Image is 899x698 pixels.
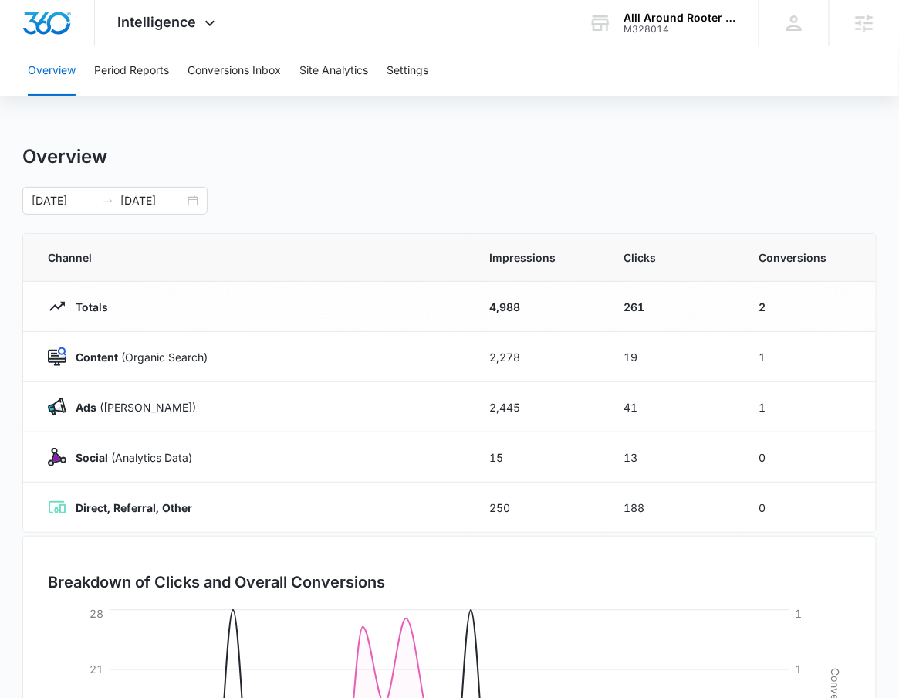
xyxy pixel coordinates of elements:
tspan: 28 [90,608,103,621]
img: Social [48,448,66,466]
div: account name [624,12,736,24]
span: Clicks [624,249,722,266]
td: 4,988 [471,282,606,332]
tspan: 1 [796,662,803,676]
button: Conversions Inbox [188,46,281,96]
img: Ads [48,398,66,416]
td: 2,278 [471,332,606,382]
span: Channel [48,249,452,266]
h1: Overview [22,145,107,168]
span: Impressions [489,249,587,266]
td: 261 [606,282,741,332]
button: Period Reports [94,46,169,96]
td: 188 [606,483,741,533]
p: Totals [66,299,108,315]
td: 41 [606,382,741,432]
td: 250 [471,483,606,533]
td: 15 [471,432,606,483]
td: 1 [741,382,876,432]
button: Overview [28,46,76,96]
h3: Breakdown of Clicks and Overall Conversions [48,571,385,594]
strong: Direct, Referral, Other [76,501,192,514]
td: 2 [741,282,876,332]
tspan: 21 [90,662,103,676]
span: swap-right [102,195,114,207]
td: 0 [741,483,876,533]
td: 2,445 [471,382,606,432]
button: Site Analytics [299,46,368,96]
span: Conversions [759,249,851,266]
p: ([PERSON_NAME]) [66,399,196,415]
p: (Organic Search) [66,349,208,365]
input: Start date [32,192,96,209]
td: 13 [606,432,741,483]
strong: Ads [76,401,96,414]
tspan: 1 [796,608,803,621]
strong: Social [76,451,108,464]
img: Content [48,347,66,366]
p: (Analytics Data) [66,449,192,466]
span: to [102,195,114,207]
td: 0 [741,432,876,483]
input: End date [120,192,184,209]
span: Intelligence [118,14,197,30]
td: 1 [741,332,876,382]
td: 19 [606,332,741,382]
div: account id [624,24,736,35]
strong: Content [76,351,118,364]
button: Settings [387,46,428,96]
